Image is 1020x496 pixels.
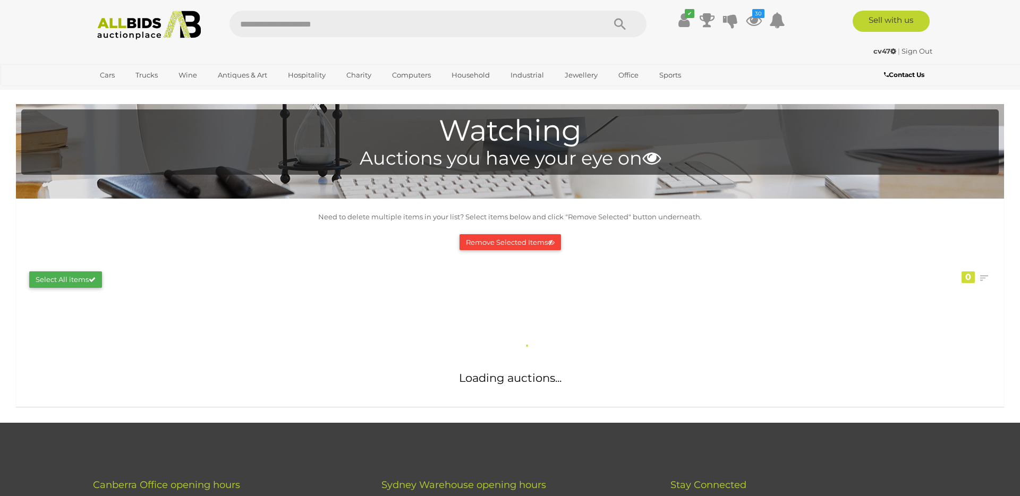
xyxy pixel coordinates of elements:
[504,66,551,84] a: Industrial
[381,479,546,491] span: Sydney Warehouse opening hours
[652,66,688,84] a: Sports
[93,84,182,101] a: [GEOGRAPHIC_DATA]
[676,11,692,30] a: ✔
[670,479,746,491] span: Stay Connected
[752,9,764,18] i: 30
[27,148,993,169] h4: Auctions you have your eye on
[172,66,204,84] a: Wine
[93,66,122,84] a: Cars
[884,71,924,79] b: Contact Us
[460,234,561,251] button: Remove Selected Items
[385,66,438,84] a: Computers
[459,371,562,384] span: Loading auctions...
[962,271,975,283] div: 0
[873,47,896,55] strong: cv47
[884,69,927,81] a: Contact Us
[281,66,333,84] a: Hospitality
[898,47,900,55] span: |
[27,115,993,147] h1: Watching
[593,11,647,37] button: Search
[853,11,930,32] a: Sell with us
[558,66,605,84] a: Jewellery
[902,47,932,55] a: Sign Out
[746,11,762,30] a: 30
[873,47,898,55] a: cv47
[21,211,999,223] p: Need to delete multiple items in your list? Select items below and click "Remove Selected" button...
[91,11,207,40] img: Allbids.com.au
[29,271,102,288] button: Select All items
[685,9,694,18] i: ✔
[339,66,378,84] a: Charity
[129,66,165,84] a: Trucks
[211,66,274,84] a: Antiques & Art
[445,66,497,84] a: Household
[93,479,240,491] span: Canberra Office opening hours
[611,66,645,84] a: Office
